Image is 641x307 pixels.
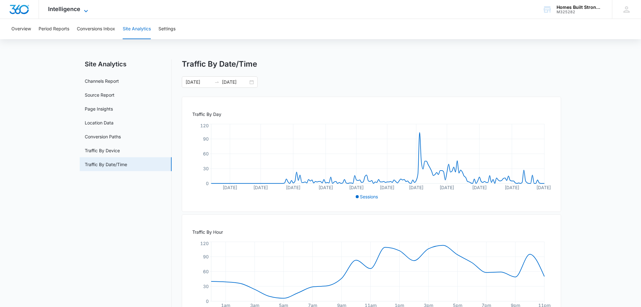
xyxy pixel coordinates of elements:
[286,185,300,190] tspan: [DATE]
[472,185,487,190] tspan: [DATE]
[206,181,209,186] tspan: 0
[182,59,257,69] h1: Traffic By Date/Time
[203,166,209,171] tspan: 30
[85,161,127,168] a: Traffic By Date/Time
[85,147,120,154] a: Traffic By Device
[206,298,209,304] tspan: 0
[349,185,364,190] tspan: [DATE]
[48,6,81,12] span: Intelligence
[505,185,519,190] tspan: [DATE]
[203,136,209,141] tspan: 90
[39,19,69,39] button: Period Reports
[536,185,551,190] tspan: [DATE]
[85,119,114,126] a: Location Data
[440,185,454,190] tspan: [DATE]
[203,269,209,274] tspan: 60
[192,229,223,235] div: Traffic By Hour
[200,241,209,246] tspan: 120
[203,254,209,259] tspan: 90
[77,19,115,39] button: Conversions Inbox
[360,194,378,199] span: Sessions
[318,185,333,190] tspan: [DATE]
[186,79,212,86] input: Start date
[85,78,119,84] a: Channels Report
[85,133,121,140] a: Conversion Paths
[85,105,113,112] a: Page Insights
[203,151,209,156] tspan: 60
[11,19,31,39] button: Overview
[214,80,219,85] span: swap-right
[557,5,603,10] div: account name
[380,185,395,190] tspan: [DATE]
[223,185,237,190] tspan: [DATE]
[557,10,603,14] div: account id
[200,123,209,128] tspan: 120
[254,185,268,190] tspan: [DATE]
[192,111,221,117] div: Traffic By Day
[158,19,176,39] button: Settings
[85,92,114,98] a: Source Report
[123,19,151,39] button: Site Analytics
[409,185,424,190] tspan: [DATE]
[203,284,209,289] tspan: 30
[222,79,248,86] input: End date
[214,80,219,85] span: to
[80,59,172,69] h2: Site Analytics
